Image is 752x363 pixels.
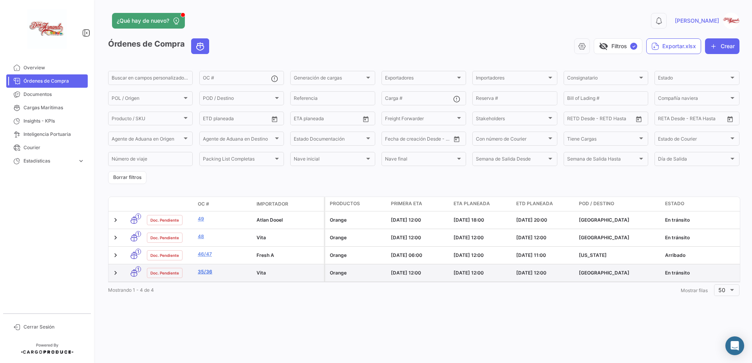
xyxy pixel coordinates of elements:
a: Expand/Collapse Row [112,269,119,277]
span: Productos [330,200,360,207]
a: Expand/Collapse Row [112,216,119,224]
a: 49 [198,215,250,222]
span: Atlan Dooel [257,217,283,223]
span: [DATE] 12:00 [454,235,484,240]
span: ETD planeada [516,200,553,207]
span: Importadores [476,76,546,82]
input: Desde [658,117,672,123]
img: Logo%20FDA.jpg [723,13,739,29]
span: [DATE] 11:00 [516,252,546,258]
input: Hasta [313,117,345,123]
datatable-header-cell: Modo de Transporte [124,201,144,207]
span: [DATE] 12:00 [391,235,421,240]
span: Consignatario [567,76,638,82]
input: Desde [567,117,581,123]
div: En tránsito [665,217,737,224]
span: Día de Salida [658,157,728,163]
span: Doc. Pendiente [150,252,179,258]
span: 1 [136,231,141,237]
span: ¿Qué hay de nuevo? [117,17,169,25]
span: 50 [718,287,725,293]
span: [DATE] 12:00 [516,235,546,240]
span: Fresh A [257,252,274,258]
span: Tiene Cargas [567,137,638,143]
span: Overview [23,64,85,71]
input: Desde [385,137,399,143]
datatable-header-cell: ETD planeada [513,197,576,211]
a: 48 [198,233,250,240]
span: Documentos [23,91,85,98]
span: [DATE] 12:00 [454,252,484,258]
span: [DATE] 18:00 [454,217,484,223]
span: visibility_off [599,42,608,51]
datatable-header-cell: Productos [325,197,388,211]
input: Hasta [587,117,618,123]
span: [DATE] 12:00 [516,270,546,276]
a: Documentos [6,88,88,101]
a: Cargas Marítimas [6,101,88,114]
div: En tránsito [665,269,737,276]
span: 1 [136,266,141,272]
input: Hasta [405,137,436,143]
span: Stakeholders [476,117,546,123]
span: Doc. Pendiente [150,270,179,276]
button: ¿Qué hay de nuevo? [112,13,185,29]
span: Semana de Salida Desde [476,157,546,163]
span: Cerrar Sesión [23,323,85,330]
button: Borrar filtros [108,171,146,184]
span: [PERSON_NAME] [675,17,719,25]
span: Exportadores [385,76,456,82]
span: Orange [330,217,347,223]
a: Órdenes de Compra [6,74,88,88]
span: Compañía naviera [658,97,728,102]
span: Agente de Aduana en Destino [203,137,273,143]
span: Orange [330,252,347,258]
span: Con número de Courier [476,137,546,143]
span: Orange [330,235,347,240]
span: Vita [257,270,266,276]
span: Importador [257,200,288,208]
button: Exportar.xlsx [646,38,701,54]
a: 35/36 [198,268,250,275]
a: Courier [6,141,88,154]
div: [GEOGRAPHIC_DATA] [579,234,659,241]
span: OC # [198,200,209,208]
a: Inteligencia Portuaria [6,128,88,141]
span: Courier [23,144,85,151]
div: [US_STATE] [579,252,659,259]
span: [DATE] 12:00 [391,270,421,276]
span: Agente de Aduana en Origen [112,137,182,143]
datatable-header-cell: Primera ETA [388,197,450,211]
div: Arribado [665,252,737,259]
button: Open calendar [269,113,280,125]
datatable-header-cell: Importador [253,197,324,211]
a: 46/47 [198,251,250,258]
button: Open calendar [633,113,645,125]
span: Estado [665,200,684,207]
span: Mostrar filas [681,287,708,293]
a: Insights - KPIs [6,114,88,128]
span: [DATE] 12:00 [454,270,484,276]
span: Freight Forwarder [385,117,456,123]
button: Crear [705,38,739,54]
datatable-header-cell: Estado Doc. [144,201,195,207]
div: [GEOGRAPHIC_DATA] [579,217,659,224]
span: ✓ [630,43,637,50]
span: Producto / SKU [112,117,182,123]
span: [DATE] 06:00 [391,252,422,258]
span: Generación de cargas [294,76,364,82]
input: Hasta [678,117,709,123]
button: Ocean [192,39,209,54]
span: Doc. Pendiente [150,217,179,223]
span: expand_more [78,157,85,164]
span: POD / Destino [203,97,273,102]
span: [DATE] 12:00 [391,217,421,223]
datatable-header-cell: ETA planeada [450,197,513,211]
span: Órdenes de Compra [23,78,85,85]
img: ae0524ed-3193-4fad-8319-24b1030f5300.jpeg [27,9,67,49]
span: Orange [330,270,347,276]
div: En tránsito [665,234,737,241]
span: POL / Origen [112,97,182,102]
div: Abrir Intercom Messenger [725,336,744,355]
h3: Órdenes de Compra [108,38,211,54]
